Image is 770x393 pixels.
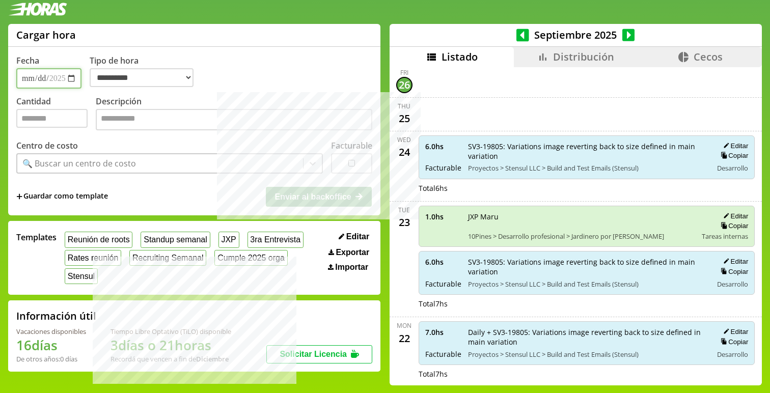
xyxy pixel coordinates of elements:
button: Editar [720,212,748,220]
select: Tipo de hora [90,68,194,87]
div: Tue [398,206,410,214]
div: Total 6 hs [419,183,755,193]
span: Exportar [336,248,369,257]
span: Proyectos > Stensul LLC > Build and Test Emails (Stensul) [468,350,706,359]
div: De otros años: 0 días [16,354,86,363]
span: 7.0 hs [425,327,461,337]
div: Vacaciones disponibles [16,327,86,336]
span: Distribución [553,50,614,64]
div: 24 [396,144,413,160]
span: JXP Maru [468,212,695,221]
span: Editar [346,232,369,241]
b: Diciembre [196,354,229,363]
div: 25 [396,110,413,127]
span: Solicitar Licencia [280,350,347,358]
button: Editar [720,142,748,150]
div: Thu [398,102,410,110]
button: Copiar [718,267,748,276]
label: Centro de costo [16,140,78,151]
button: Editar [720,327,748,336]
span: Listado [442,50,478,64]
div: Mon [397,321,411,330]
div: Tiempo Libre Optativo (TiLO) disponible [111,327,231,336]
label: Facturable [331,140,372,151]
span: 6.0 hs [425,142,461,151]
span: Daily + SV3-19805: Variations image reverting back to size defined in main variation [468,327,706,347]
span: Desarrollo [717,279,748,289]
span: Desarrollo [717,163,748,173]
h1: Cargar hora [16,28,76,42]
button: Recruiting Semanal [129,250,206,266]
label: Descripción [96,96,372,133]
h1: 16 días [16,336,86,354]
button: Copiar [718,221,748,230]
span: 6.0 hs [425,257,461,267]
button: Standup semanal [141,232,210,247]
span: Importar [335,263,368,272]
button: Stensul [65,268,98,284]
span: 10Pines > Desarrollo profesional > Jardinero por [PERSON_NAME] [468,232,695,241]
h1: 3 días o 21 horas [111,336,231,354]
span: 1.0 hs [425,212,461,221]
div: 22 [396,330,413,346]
button: Copiar [718,338,748,346]
span: Facturable [425,163,461,173]
div: Total 7 hs [419,369,755,379]
span: Templates [16,232,57,243]
label: Cantidad [16,96,96,133]
span: + [16,191,22,202]
input: Cantidad [16,109,88,128]
div: Fri [400,68,408,77]
button: Cumple 2025 orga [214,250,287,266]
div: Recordá que vencen a fin de [111,354,231,363]
span: Facturable [425,279,461,289]
label: Tipo de hora [90,55,202,89]
span: SV3-19805: Variations image reverting back to size defined in main variation [468,257,706,276]
button: Exportar [325,247,372,258]
img: logotipo [8,3,67,16]
span: Proyectos > Stensul LLC > Build and Test Emails (Stensul) [468,163,706,173]
button: Rates reunión [65,250,121,266]
div: Total 7 hs [419,299,755,308]
div: Wed [397,135,411,144]
textarea: Descripción [96,109,372,130]
button: Editar [720,257,748,266]
button: Reunión de roots [65,232,132,247]
h2: Información útil [16,309,96,323]
button: Editar [336,232,372,242]
div: 26 [396,77,413,93]
span: +Guardar como template [16,191,108,202]
button: JXP [218,232,239,247]
span: Facturable [425,349,461,359]
span: Septiembre 2025 [529,28,622,42]
button: 3ra Entrevista [248,232,304,247]
span: Tareas internas [702,232,748,241]
label: Fecha [16,55,39,66]
div: 🔍 Buscar un centro de costo [22,158,136,169]
span: Proyectos > Stensul LLC > Build and Test Emails (Stensul) [468,279,706,289]
button: Copiar [718,151,748,160]
button: Solicitar Licencia [266,345,372,363]
span: Cecos [694,50,723,64]
span: Desarrollo [717,350,748,359]
span: SV3-19805: Variations image reverting back to size defined in main variation [468,142,706,161]
div: 23 [396,214,413,231]
div: scrollable content [390,67,762,384]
